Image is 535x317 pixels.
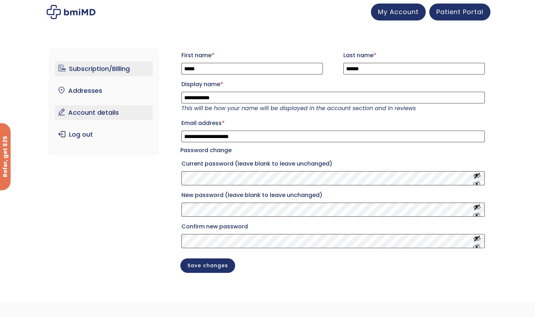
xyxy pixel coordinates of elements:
[181,79,485,90] label: Display name
[473,235,481,248] button: Show password
[55,61,153,76] a: Subscription/Billing
[473,172,481,185] button: Show password
[181,50,323,61] label: First name
[436,7,483,16] span: Patient Portal
[55,127,153,142] a: Log out
[181,190,485,201] label: New password (leave blank to leave unchanged)
[371,4,426,20] a: My Account
[378,7,419,16] span: My Account
[181,221,485,232] label: Confirm new password
[180,258,235,273] button: Save changes
[55,83,153,98] a: Addresses
[473,203,481,216] button: Show password
[55,105,153,120] a: Account details
[343,50,485,61] label: Last name
[181,118,485,129] label: Email address
[47,5,95,19] img: My account
[181,104,416,112] em: This will be how your name will be displayed in the account section and in reviews
[429,4,490,20] a: Patient Portal
[49,49,158,155] nav: Account pages
[180,145,232,155] legend: Password change
[181,158,485,169] label: Current password (leave blank to leave unchanged)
